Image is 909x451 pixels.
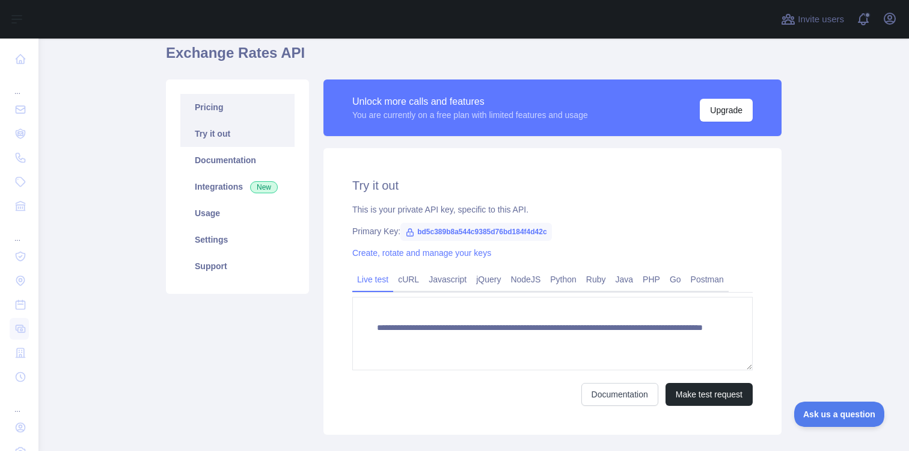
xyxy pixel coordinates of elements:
a: Usage [180,200,295,226]
a: Documentation [581,383,658,406]
a: Javascript [424,270,471,289]
div: ... [10,219,29,243]
iframe: Toggle Customer Support [794,402,885,427]
div: ... [10,72,29,96]
a: Python [545,270,581,289]
div: You are currently on a free plan with limited features and usage [352,109,588,121]
span: Invite users [798,13,844,26]
a: Java [611,270,638,289]
button: Upgrade [700,99,753,122]
a: Documentation [180,147,295,173]
a: Ruby [581,270,611,289]
button: Invite users [779,10,846,29]
a: Postman [686,270,729,289]
a: PHP [638,270,665,289]
h1: Exchange Rates API [166,43,782,72]
a: Create, rotate and manage your keys [352,248,491,258]
a: Try it out [180,120,295,147]
h2: Try it out [352,177,753,194]
span: New [250,181,278,193]
a: Live test [352,270,393,289]
span: bd5c389b8a544c9385d76bd184f4d42c [400,223,551,241]
div: Unlock more calls and features [352,95,588,109]
div: Primary Key: [352,225,753,237]
button: Make test request [666,383,753,406]
div: ... [10,390,29,414]
a: NodeJS [506,270,545,289]
div: This is your private API key, specific to this API. [352,204,753,216]
a: Settings [180,226,295,253]
a: cURL [393,270,424,289]
a: jQuery [471,270,506,289]
a: Integrations New [180,173,295,200]
a: Go [665,270,686,289]
a: Support [180,253,295,279]
a: Pricing [180,94,295,120]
